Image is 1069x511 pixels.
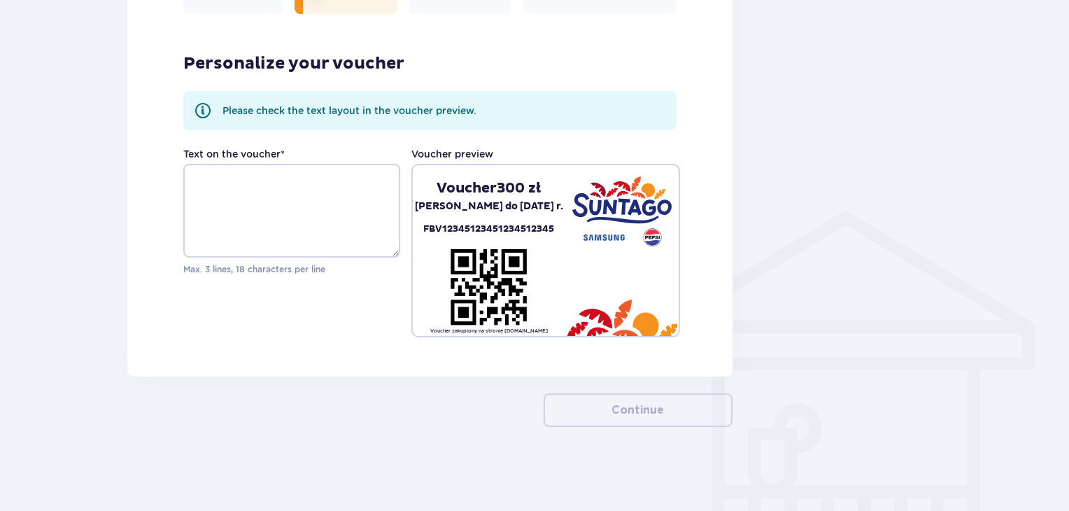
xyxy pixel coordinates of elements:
[183,147,285,161] label: Text on the voucher *
[222,104,476,118] p: Please check the text layout in the voucher preview.
[430,328,548,335] p: Voucher zakupiony na stronie [DOMAIN_NAME]
[437,179,541,197] p: Voucher 300 zł
[572,176,672,246] img: Suntago - Samsung - Pepsi
[183,263,400,276] p: Max. 3 lines, 18 characters per line
[423,221,554,237] p: FBV12345123451234512345
[183,53,404,74] p: Personalize your voucher
[611,402,664,418] p: Continue
[415,197,563,216] p: [PERSON_NAME] do [DATE] r.
[544,393,732,427] button: Continue
[411,147,493,161] p: Voucher preview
